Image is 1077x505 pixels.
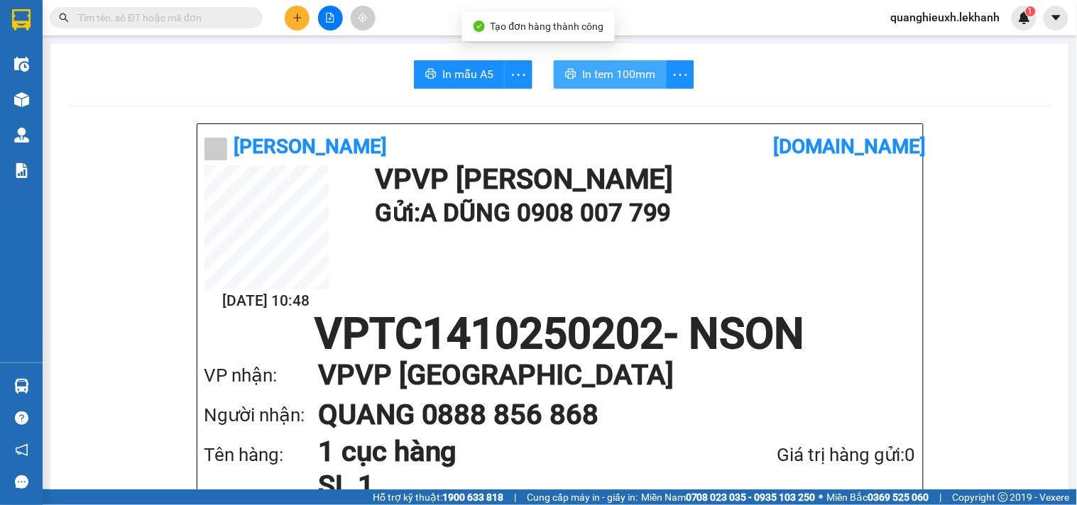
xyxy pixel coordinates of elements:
span: In mẫu A5 [442,65,493,83]
span: printer [565,68,576,82]
strong: 1900 633 818 [442,492,503,503]
span: notification [15,443,28,457]
h1: VP VP [GEOGRAPHIC_DATA] [318,355,887,395]
span: Miền Bắc [827,489,929,505]
span: Cung cấp máy in - giấy in: [527,489,638,505]
h1: 1 cục hàng [318,435,702,469]
button: plus [285,6,310,30]
span: question-circle [15,411,28,425]
span: copyright [998,492,1008,502]
span: caret-down [1050,11,1063,24]
img: warehouse-icon [14,128,29,143]
button: file-add [318,6,343,30]
span: Miền Nam [641,489,816,505]
span: Tạo đơn hàng thành công [491,21,604,32]
button: printerIn tem 100mm [554,60,667,89]
h1: QUANG 0888 856 868 [318,395,887,435]
span: In tem 100mm [582,65,655,83]
span: | [514,489,516,505]
strong: 0369 525 060 [868,492,929,503]
span: printer [425,68,437,82]
span: more [667,66,694,84]
img: warehouse-icon [14,92,29,107]
span: plus [293,13,302,23]
img: solution-icon [14,163,29,178]
h1: SL 1 [318,469,702,503]
button: more [666,60,694,89]
input: Tìm tên, số ĐT hoặc mã đơn [78,10,246,26]
h1: VP VP [PERSON_NAME] [375,165,909,194]
span: file-add [325,13,335,23]
span: 1 [1028,6,1033,16]
span: | [940,489,942,505]
strong: 0708 023 035 - 0935 103 250 [686,492,816,503]
span: check-circle [474,21,485,32]
button: caret-down [1044,6,1068,30]
b: [DOMAIN_NAME] [773,135,926,158]
button: more [504,60,532,89]
img: warehouse-icon [14,379,29,394]
h1: Gửi: A DŨNG 0908 007 799 [375,194,909,233]
span: more [505,66,532,84]
span: ⚪️ [819,494,824,500]
div: Người nhận: [204,401,318,430]
button: aim [351,6,376,30]
sup: 1 [1026,6,1036,16]
img: logo-vxr [12,9,31,30]
span: message [15,475,28,489]
h2: [DATE] 10:48 [204,289,329,313]
span: aim [358,13,368,23]
button: printerIn mẫu A5 [414,60,505,89]
b: [PERSON_NAME] [234,135,388,158]
img: warehouse-icon [14,57,29,72]
span: quanghieuxh.lekhanh [880,9,1012,26]
span: Hỗ trợ kỹ thuật: [373,489,503,505]
img: icon-new-feature [1018,11,1031,24]
div: Giá trị hàng gửi: 0 [702,440,916,470]
h1: VPTC1410250202 - NSON [204,313,916,355]
div: VP nhận: [204,361,318,390]
span: search [59,13,69,23]
div: Tên hàng: [204,440,318,470]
